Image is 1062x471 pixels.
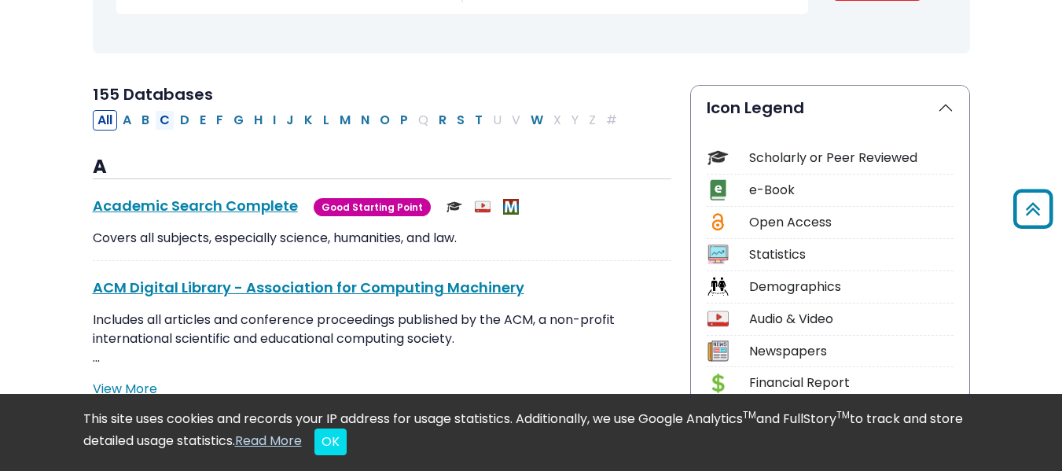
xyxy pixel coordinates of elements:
img: Icon Financial Report [707,373,729,394]
span: Good Starting Point [314,198,431,216]
div: Audio & Video [749,310,954,329]
div: Newspapers [749,342,954,361]
img: Scholarly or Peer Reviewed [446,199,462,215]
div: Alpha-list to filter by first letter of database name [93,110,623,128]
img: Icon Scholarly or Peer Reviewed [707,147,729,168]
button: Icon Legend [691,86,969,130]
div: This site uses cookies and records your IP address for usage statistics. Additionally, we use Goo... [83,410,979,455]
sup: TM [836,408,850,421]
img: Audio & Video [475,199,491,215]
div: Demographics [749,278,954,296]
button: Filter Results E [195,110,211,131]
img: Icon Newspapers [707,340,729,362]
a: Academic Search Complete [93,196,298,215]
button: Filter Results C [155,110,175,131]
a: Back to Top [1008,196,1058,222]
div: Financial Report [749,373,954,392]
button: Filter Results K [299,110,318,131]
p: Covers all subjects, especially science, humanities, and law. [93,229,671,248]
div: e-Book [749,181,954,200]
img: Icon e-Book [707,179,729,201]
button: Filter Results L [318,110,334,131]
img: Icon Open Access [708,212,728,233]
p: Includes all articles and conference proceedings published by the ACM, a non-profit international... [93,311,671,367]
button: All [93,110,117,131]
img: Icon Demographics [707,276,729,297]
img: Icon Audio & Video [707,308,729,329]
img: Icon Statistics [707,244,729,265]
button: Close [314,429,347,455]
button: Filter Results O [375,110,395,131]
button: Filter Results F [211,110,228,131]
div: Statistics [749,245,954,264]
img: MeL (Michigan electronic Library) [503,199,519,215]
h3: A [93,156,671,179]
button: Filter Results A [118,110,136,131]
a: ACM Digital Library - Association for Computing Machinery [93,278,524,297]
button: Filter Results M [335,110,355,131]
button: Filter Results G [229,110,248,131]
button: Filter Results P [395,110,413,131]
sup: TM [743,408,756,421]
button: Filter Results H [249,110,267,131]
a: View More [93,380,157,398]
span: 155 Databases [93,83,213,105]
button: Filter Results B [137,110,154,131]
button: Filter Results D [175,110,194,131]
div: Scholarly or Peer Reviewed [749,149,954,167]
a: Read More [235,432,302,450]
button: Filter Results J [281,110,299,131]
button: Filter Results N [356,110,374,131]
button: Filter Results I [268,110,281,131]
div: Open Access [749,213,954,232]
button: Filter Results S [452,110,469,131]
button: Filter Results W [526,110,548,131]
button: Filter Results R [434,110,451,131]
button: Filter Results T [470,110,487,131]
